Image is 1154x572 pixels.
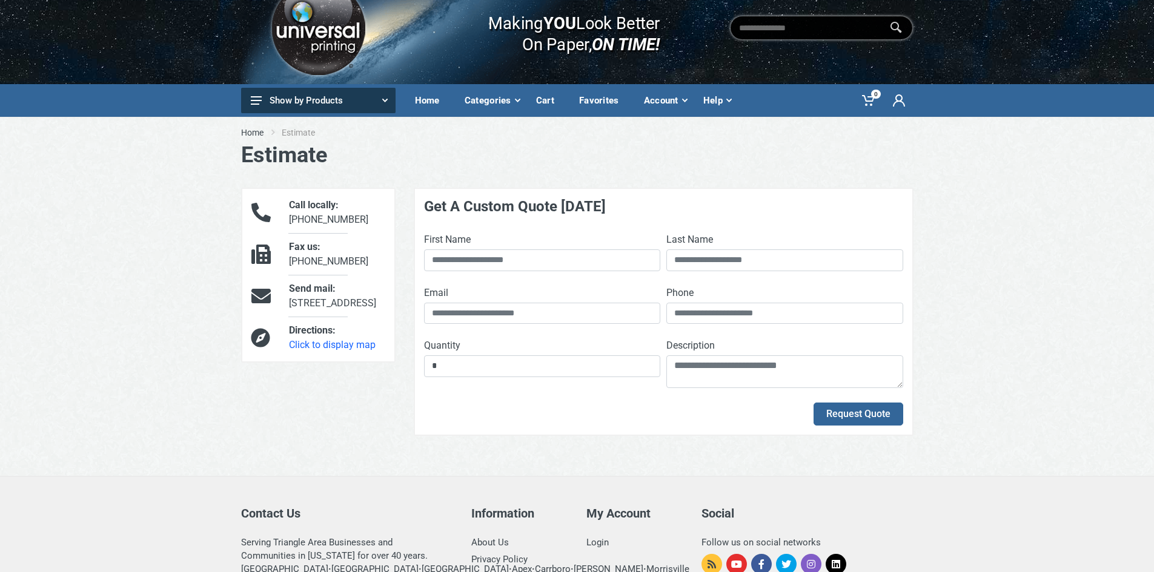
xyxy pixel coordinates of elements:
a: Favorites [571,84,635,117]
label: Email [424,286,448,300]
span: Call locally: [289,199,339,211]
div: [PHONE_NUMBER] [280,240,394,269]
span: Directions: [289,324,336,336]
h5: My Account [586,506,683,521]
label: First Name [424,232,471,247]
label: Phone [666,286,694,300]
a: Login [586,537,609,548]
i: ON TIME! [592,34,660,54]
h4: Get A Custom Quote [DATE] [424,198,903,215]
div: Home [406,88,456,113]
span: Fax us: [289,241,320,252]
a: Privacy Policy [471,554,528,565]
button: Request Quote [814,403,903,426]
div: Cart [528,88,571,113]
nav: breadcrumb [241,127,914,139]
div: [PHONE_NUMBER] [280,198,394,227]
label: Quantity [424,338,460,353]
h5: Information [471,506,568,521]
h1: Estimate [241,142,914,168]
div: Help [695,88,739,113]
button: Show by Products [241,88,396,113]
span: Send mail: [289,283,336,294]
h5: Contact Us [241,506,453,521]
a: Home [406,84,456,117]
a: 0 [854,84,884,117]
a: Cart [528,84,571,117]
label: Description [666,338,715,353]
label: Last Name [666,232,713,247]
div: Account [635,88,695,113]
div: [STREET_ADDRESS] [280,281,394,311]
li: Estimate [282,127,333,139]
div: Categories [456,88,528,113]
div: Follow us on social networks [701,536,914,549]
span: 0 [871,90,881,99]
a: Click to display map [289,339,376,350]
b: YOU [543,13,576,33]
a: Home [241,127,264,139]
div: Making Look Better On Paper, [465,1,660,55]
div: Favorites [571,88,635,113]
a: About Us [471,537,509,548]
h5: Social [701,506,914,521]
